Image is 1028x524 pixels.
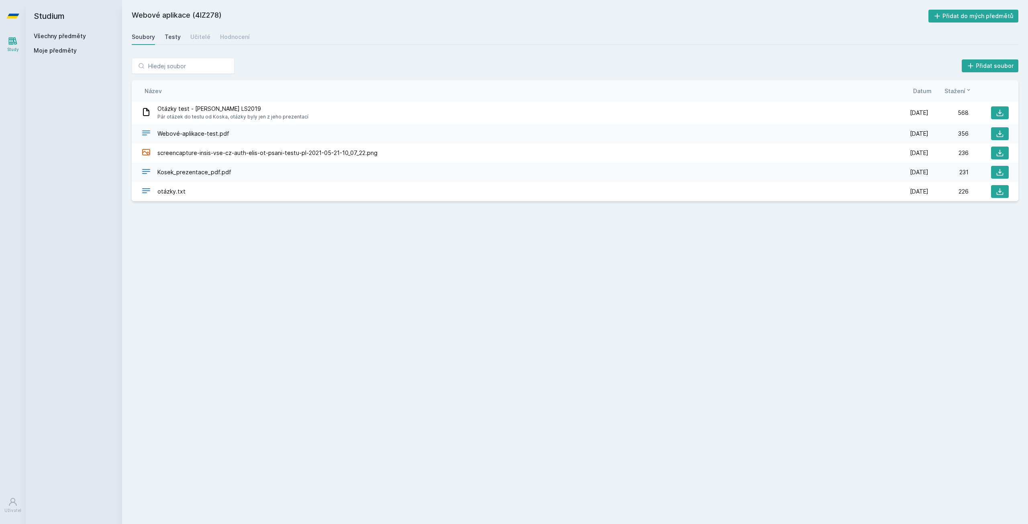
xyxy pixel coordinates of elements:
[910,130,928,138] span: [DATE]
[220,33,250,41] div: Hodnocení
[157,130,229,138] span: Webové-aplikace-test.pdf
[928,10,1019,22] button: Přidat do mých předmětů
[944,87,972,95] button: Stažení
[141,128,151,140] div: PDF
[4,508,21,514] div: Uživatel
[141,167,151,178] div: PDF
[157,113,308,121] span: Pár otázek do testu od Koska, otázky byly jen z jeho prezentací
[944,87,965,95] span: Stažení
[190,29,210,45] a: Učitelé
[141,186,151,198] div: TXT
[132,58,235,74] input: Hledej soubor
[910,149,928,157] span: [DATE]
[157,149,377,157] span: screencapture-insis-vse-cz-auth-elis-ot-psani-testu-pl-2021-05-21-10_07_22.png
[132,33,155,41] div: Soubory
[157,168,231,176] span: Kosek_prezentace_pdf.pdf
[132,29,155,45] a: Soubory
[928,188,969,196] div: 226
[928,168,969,176] div: 231
[220,29,250,45] a: Hodnocení
[2,493,24,518] a: Uživatel
[157,105,308,113] span: Otázky test - [PERSON_NAME] LS2019
[910,109,928,117] span: [DATE]
[913,87,932,95] button: Datum
[910,168,928,176] span: [DATE]
[165,29,181,45] a: Testy
[157,188,186,196] span: otázky.txt
[928,109,969,117] div: 568
[910,188,928,196] span: [DATE]
[962,59,1019,72] button: Přidat soubor
[145,87,162,95] button: Název
[190,33,210,41] div: Učitelé
[2,32,24,57] a: Study
[34,33,86,39] a: Všechny předměty
[165,33,181,41] div: Testy
[34,47,77,55] span: Moje předměty
[928,149,969,157] div: 236
[132,10,928,22] h2: Webové aplikace (4IZ278)
[141,147,151,159] div: PNG
[7,47,19,53] div: Study
[928,130,969,138] div: 356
